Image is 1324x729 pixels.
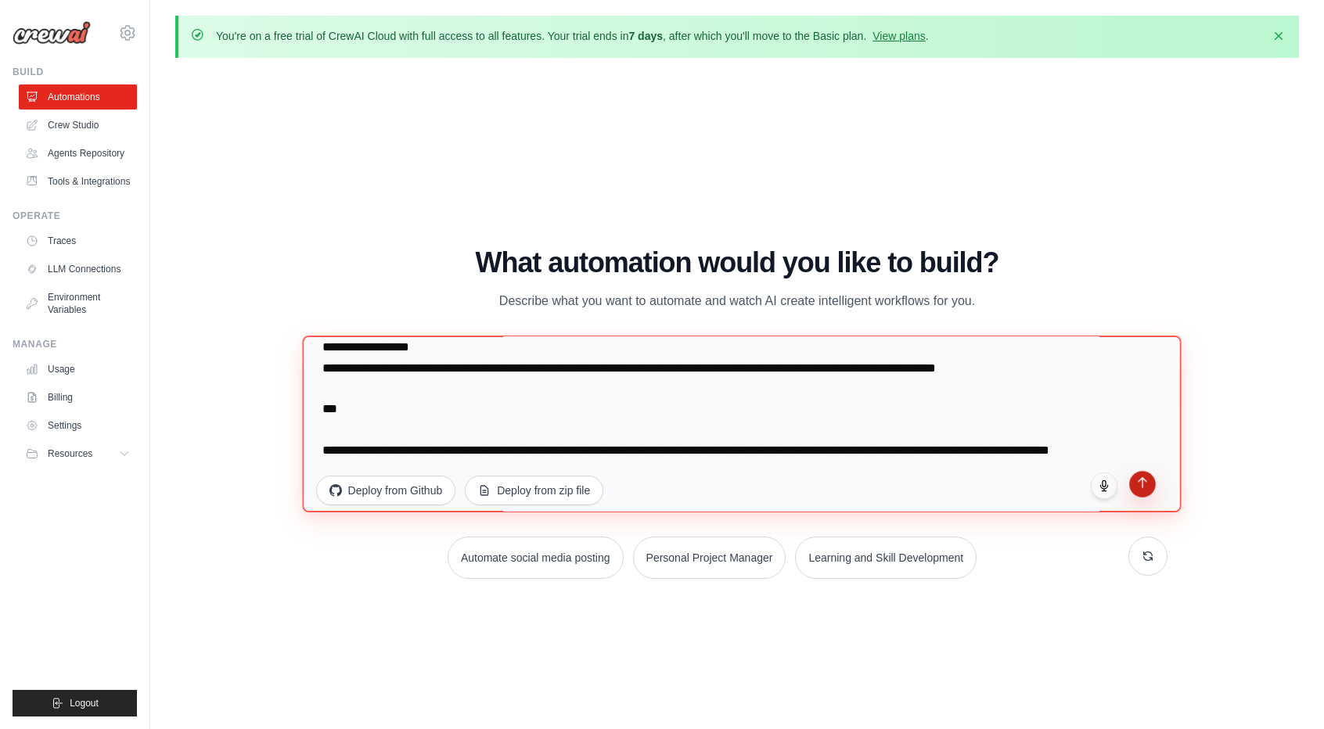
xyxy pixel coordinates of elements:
a: Tools & Integrations [19,169,137,194]
p: You're on a free trial of CrewAI Cloud with full access to all features. Your trial ends in , aft... [216,28,929,44]
iframe: Chat Widget [1246,654,1324,729]
div: Operate [13,210,137,222]
a: Crew Studio [19,113,137,138]
div: Manage [13,338,137,350]
img: Logo [13,21,91,45]
div: Build [13,66,137,78]
a: Usage [19,357,137,382]
a: Automations [19,84,137,110]
span: Resources [48,447,92,460]
a: Traces [19,228,137,253]
a: Agents Repository [19,141,137,166]
div: 채팅 위젯 [1246,654,1324,729]
button: Personal Project Manager [633,537,786,579]
button: Logout [13,690,137,716]
button: Deploy from Github [316,476,456,505]
a: Environment Variables [19,285,137,322]
a: View plans [872,30,925,42]
p: Describe what you want to automate and watch AI create intelligent workflows for you. [474,291,1000,311]
a: Settings [19,413,137,438]
button: Automate social media posting [448,537,624,579]
button: Learning and Skill Development [795,537,977,579]
span: Logout [70,697,99,709]
strong: 7 days [628,30,663,42]
a: LLM Connections [19,257,137,282]
button: Deploy from zip file [465,476,603,505]
button: Resources [19,441,137,466]
a: Billing [19,385,137,410]
h1: What automation would you like to build? [307,247,1168,278]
